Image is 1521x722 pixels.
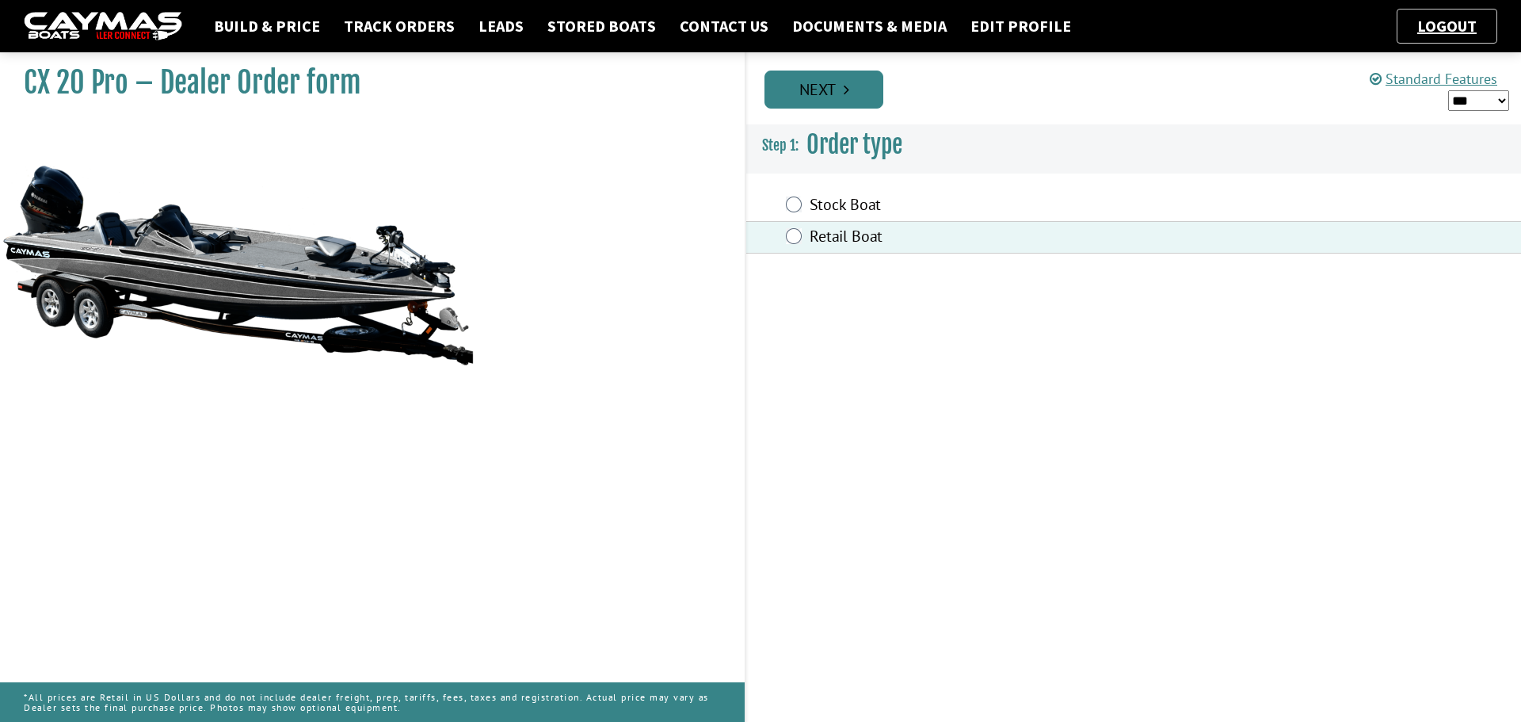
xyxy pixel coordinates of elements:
[539,16,664,36] a: Stored Boats
[963,16,1079,36] a: Edit Profile
[810,227,1237,250] label: Retail Boat
[206,16,328,36] a: Build & Price
[764,71,883,109] a: Next
[471,16,532,36] a: Leads
[760,68,1521,109] ul: Pagination
[810,195,1237,218] label: Stock Boat
[672,16,776,36] a: Contact Us
[784,16,955,36] a: Documents & Media
[1370,70,1497,88] a: Standard Features
[746,116,1521,174] h3: Order type
[24,12,182,41] img: caymas-dealer-connect-2ed40d3bc7270c1d8d7ffb4b79bf05adc795679939227970def78ec6f6c03838.gif
[24,684,721,720] p: *All prices are Retail in US Dollars and do not include dealer freight, prep, tariffs, fees, taxe...
[336,16,463,36] a: Track Orders
[24,65,705,101] h1: CX 20 Pro – Dealer Order form
[1409,16,1485,36] a: Logout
